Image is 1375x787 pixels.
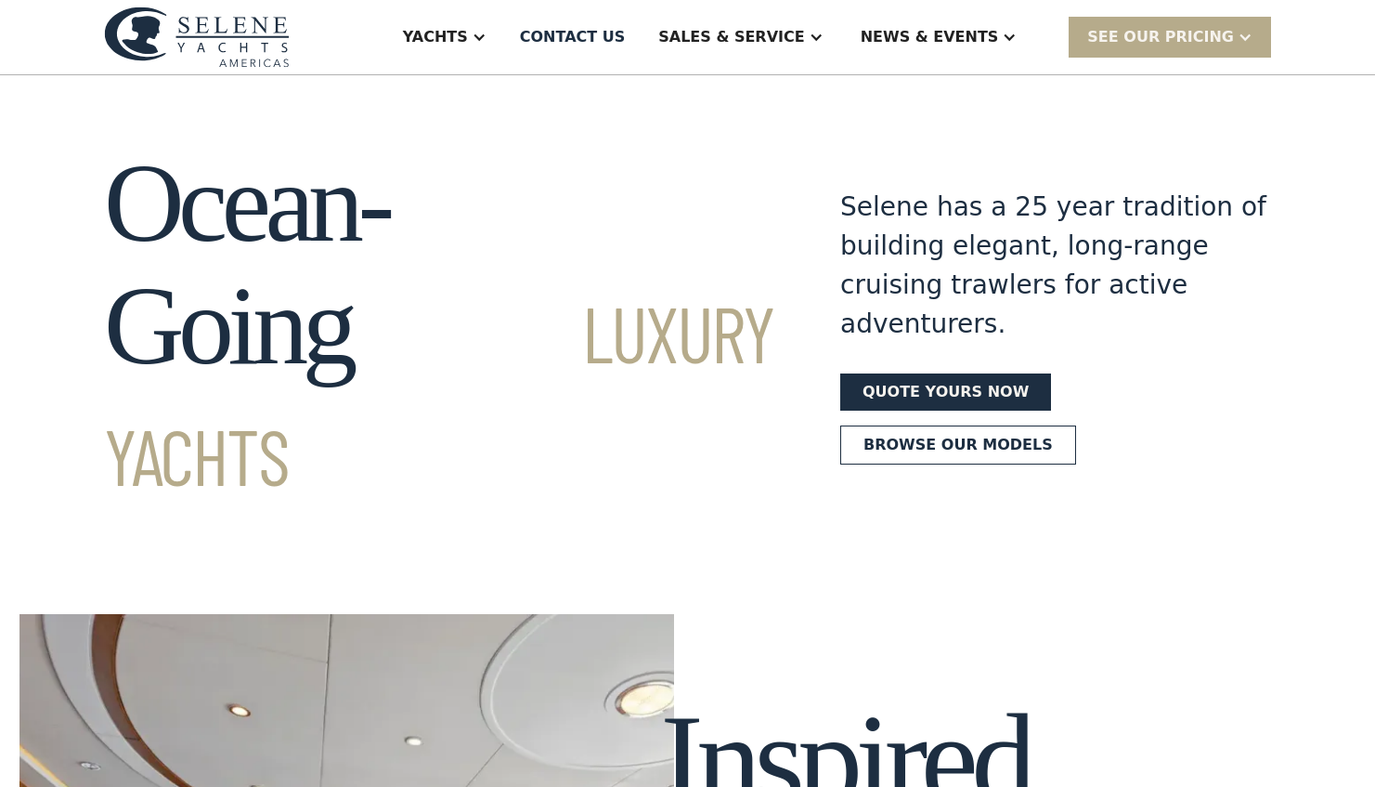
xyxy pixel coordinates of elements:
[861,26,999,48] div: News & EVENTS
[520,26,626,48] div: Contact US
[403,26,468,48] div: Yachts
[104,285,773,502] span: Luxury Yachts
[104,142,773,510] h1: Ocean-Going
[1069,17,1271,57] div: SEE Our Pricing
[1087,26,1234,48] div: SEE Our Pricing
[840,374,1051,411] a: Quote yours now
[104,7,290,67] img: logo
[840,188,1267,344] div: Selene has a 25 year tradition of building elegant, long-range cruising trawlers for active adven...
[840,426,1076,465] a: Browse our models
[658,26,804,48] div: Sales & Service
